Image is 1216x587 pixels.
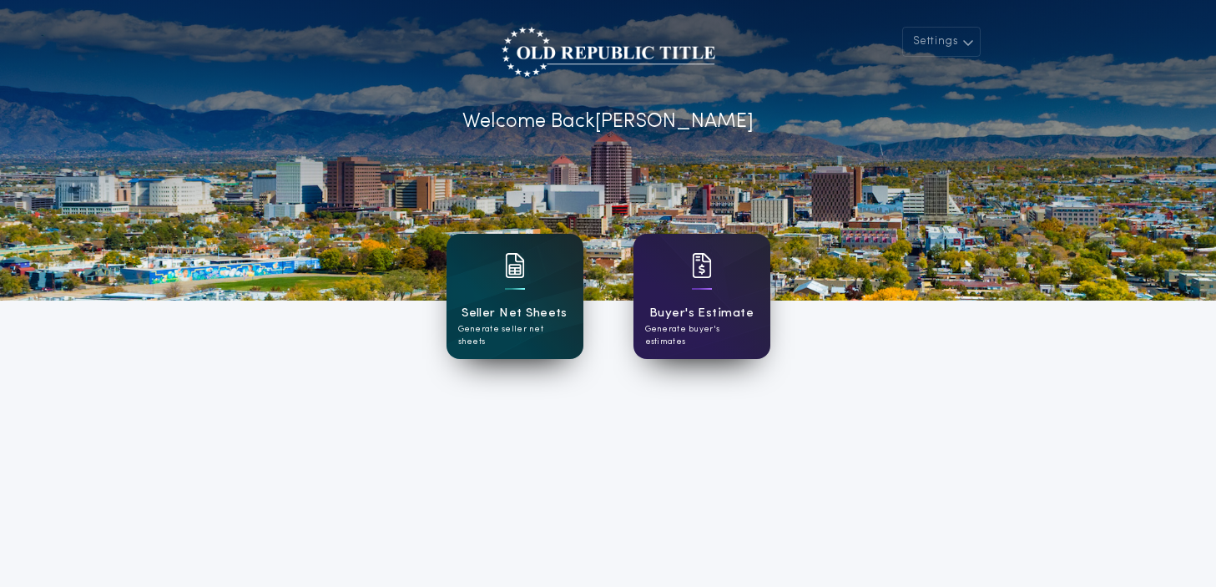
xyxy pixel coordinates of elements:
[502,27,715,77] img: account-logo
[902,27,981,57] button: Settings
[649,304,754,323] h1: Buyer's Estimate
[692,253,712,278] img: card icon
[633,234,770,359] a: card iconBuyer's EstimateGenerate buyer's estimates
[505,253,525,278] img: card icon
[645,323,759,348] p: Generate buyer's estimates
[462,304,568,323] h1: Seller Net Sheets
[462,107,754,137] p: Welcome Back [PERSON_NAME]
[447,234,583,359] a: card iconSeller Net SheetsGenerate seller net sheets
[458,323,572,348] p: Generate seller net sheets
